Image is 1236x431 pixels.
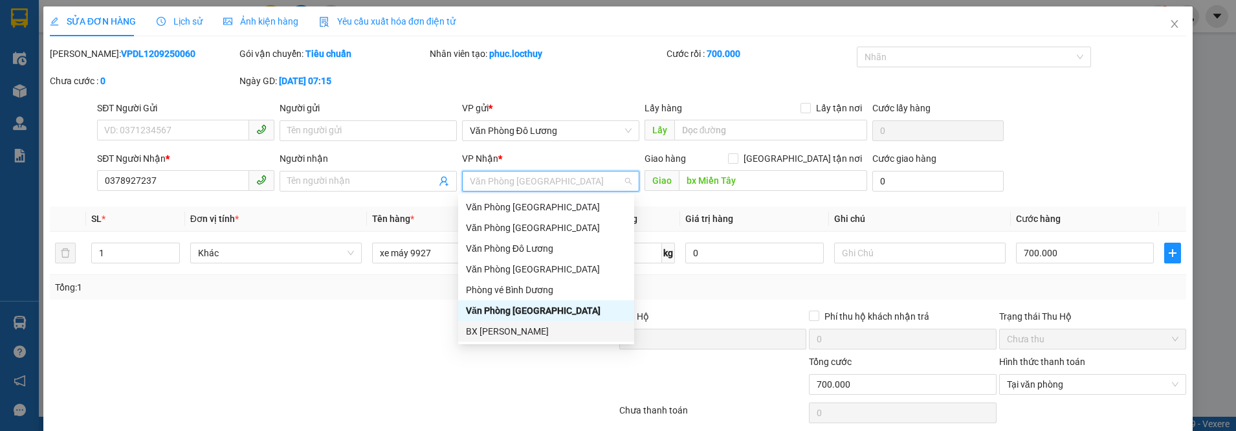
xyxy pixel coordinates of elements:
span: Giao [645,170,679,191]
b: phuc.locthuy [489,49,542,59]
span: phone [256,175,267,185]
span: Phí thu hộ khách nhận trả [819,309,934,324]
div: Nhân viên tạo: [430,47,665,61]
div: Văn Phòng Hà Nội [458,197,634,217]
button: plus [1164,243,1181,263]
input: VD: Bàn, Ghế [372,243,544,263]
b: VPDL1209250060 [121,49,195,59]
b: 700.000 [707,49,740,59]
label: Cước lấy hàng [872,103,931,113]
span: Lấy hàng [645,103,682,113]
div: Văn Phòng [GEOGRAPHIC_DATA] [466,221,626,235]
div: Tổng: 1 [55,280,478,294]
span: Cước hàng [1016,214,1061,224]
span: Lấy tận nơi [811,101,867,115]
span: Giá trị hàng [685,214,733,224]
label: Cước giao hàng [872,153,936,164]
div: Văn Phòng Đô Lương [466,241,626,256]
div: Văn Phòng [GEOGRAPHIC_DATA] [466,262,626,276]
div: VP gửi [462,101,639,115]
span: Chưa thu [1007,329,1178,349]
div: Văn Phòng Bắc Giang [458,259,634,280]
input: Ghi Chú [834,243,1006,263]
div: BX [PERSON_NAME] [466,324,626,338]
span: picture [223,17,232,26]
div: Văn Phòng Đô Lương [458,238,634,259]
div: Chưa cước : [50,74,237,88]
span: Ảnh kiện hàng [223,16,298,27]
div: Ngày GD: [239,74,426,88]
span: Đơn vị tính [190,214,239,224]
span: VP Nhận [462,153,498,164]
input: Dọc đường [679,170,867,191]
span: SL [91,214,102,224]
span: Giao hàng [645,153,686,164]
span: [GEOGRAPHIC_DATA] tận nơi [738,151,867,166]
span: phone [256,124,267,135]
span: Lấy [645,120,674,140]
button: Close [1156,6,1193,43]
img: icon [319,17,329,27]
div: Phòng vé Bình Dương [458,280,634,300]
div: Cước rồi : [667,47,854,61]
div: Văn Phòng [GEOGRAPHIC_DATA] [466,304,626,318]
button: delete [55,243,76,263]
span: SỬA ĐƠN HÀNG [50,16,136,27]
div: Văn Phòng Bắc Ninh [458,217,634,238]
span: Văn Phòng Đô Lương [470,121,632,140]
input: Cước giao hàng [872,171,1004,192]
div: Phòng vé Bình Dương [466,283,626,297]
div: Người nhận [280,151,457,166]
div: Trạng thái Thu Hộ [999,309,1186,324]
div: BX Lam Hồng [458,321,634,342]
th: Ghi chú [829,206,1011,232]
b: [DATE] 07:15 [279,76,331,86]
span: Khác [198,243,354,263]
input: Cước lấy hàng [872,120,1004,141]
span: kg [662,243,675,263]
div: Gói vận chuyển: [239,47,426,61]
span: clock-circle [157,17,166,26]
span: Tổng cước [809,357,852,367]
span: edit [50,17,59,26]
div: Văn Phòng [GEOGRAPHIC_DATA] [466,200,626,214]
div: [PERSON_NAME]: [50,47,237,61]
div: Chưa thanh toán [618,403,808,426]
span: user-add [439,176,449,186]
b: Tiêu chuẩn [305,49,351,59]
span: Tại văn phòng [1007,375,1178,394]
span: Văn Phòng Sài Gòn [470,171,632,191]
span: Lịch sử [157,16,203,27]
b: 0 [100,76,105,86]
span: Thu Hộ [619,311,649,322]
label: Hình thức thanh toán [999,357,1085,367]
span: plus [1165,248,1180,258]
div: Người gửi [280,101,457,115]
span: close [1169,19,1180,29]
span: Yêu cầu xuất hóa đơn điện tử [319,16,456,27]
div: SĐT Người Nhận [97,151,274,166]
input: Dọc đường [674,120,867,140]
div: SĐT Người Gửi [97,101,274,115]
span: Tên hàng [372,214,414,224]
div: Văn Phòng Sài Gòn [458,300,634,321]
